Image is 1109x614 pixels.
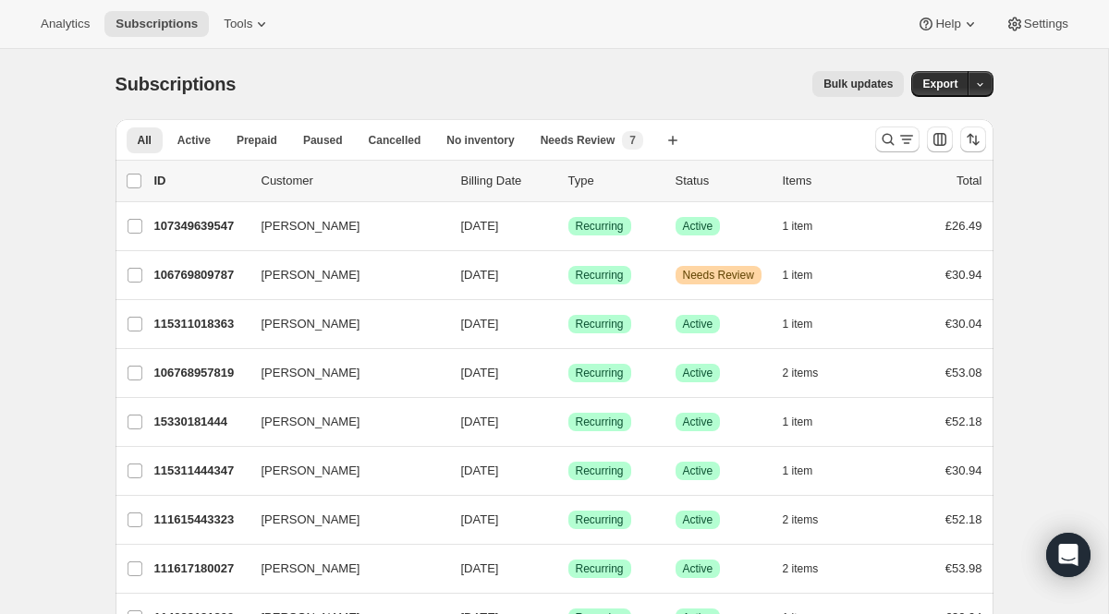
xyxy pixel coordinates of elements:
p: 107349639547 [154,217,247,235]
span: Bulk updates [823,77,893,91]
span: Recurring [576,268,624,283]
button: 2 items [783,360,839,386]
span: [DATE] [461,268,499,282]
button: Sort the results [960,126,986,152]
span: 1 item [783,415,813,429]
span: Recurring [576,366,624,380]
button: [PERSON_NAME] [250,554,435,584]
span: [DATE] [461,366,499,379]
button: Create new view [658,127,688,153]
span: €30.04 [945,317,982,331]
span: 1 item [783,268,813,283]
span: 2 items [783,561,819,576]
p: Customer [262,172,446,190]
p: 106768957819 [154,364,247,382]
span: Paused [303,133,343,148]
button: Subscriptions [104,11,209,37]
span: Active [177,133,211,148]
span: [PERSON_NAME] [262,560,360,578]
button: [PERSON_NAME] [250,505,435,535]
span: Recurring [576,415,624,429]
p: 111617180027 [154,560,247,578]
p: ID [154,172,247,190]
span: €52.18 [945,415,982,428]
button: [PERSON_NAME] [250,309,435,339]
span: Recurring [576,317,624,331]
div: 115311018363[PERSON_NAME][DATE]SuccessRecurringSuccessActive1 item€30.04 [154,311,982,337]
span: Active [683,464,713,478]
span: [PERSON_NAME] [262,315,360,333]
button: [PERSON_NAME] [250,407,435,437]
span: [PERSON_NAME] [262,413,360,431]
span: Needs Review [541,133,615,148]
button: Search and filter results [875,126,920,152]
span: Needs Review [683,268,754,283]
span: Active [683,512,713,527]
span: [PERSON_NAME] [262,511,360,529]
span: [DATE] [461,415,499,428]
span: 1 item [783,317,813,331]
button: Bulk updates [812,71,904,97]
p: Total [957,172,981,190]
span: All [138,133,152,148]
button: Tools [213,11,282,37]
div: 106769809787[PERSON_NAME][DATE]SuccessRecurringWarningNeeds Review1 item€30.94 [154,262,982,288]
div: Items [783,172,875,190]
div: 115311444347[PERSON_NAME][DATE]SuccessRecurringSuccessActive1 item€30.94 [154,458,982,484]
button: Export [911,71,969,97]
p: Billing Date [461,172,554,190]
span: Export [922,77,957,91]
button: [PERSON_NAME] [250,358,435,388]
button: 1 item [783,311,834,337]
button: Customize table column order and visibility [927,126,953,152]
span: [PERSON_NAME] [262,462,360,480]
span: Active [683,317,713,331]
span: Active [683,366,713,380]
span: [DATE] [461,219,499,233]
div: 106768957819[PERSON_NAME][DATE]SuccessRecurringSuccessActive2 items€53.08 [154,360,982,386]
p: 115311444347 [154,462,247,480]
div: 107349639547[PERSON_NAME][DATE]SuccessRecurringSuccessActive1 item£26.49 [154,213,982,239]
span: €30.94 [945,268,982,282]
button: [PERSON_NAME] [250,456,435,486]
span: Analytics [41,17,90,31]
span: Active [683,219,713,234]
span: [PERSON_NAME] [262,364,360,382]
span: Tools [224,17,252,31]
span: [DATE] [461,512,499,526]
button: 1 item [783,262,834,288]
span: Cancelled [369,133,421,148]
span: Help [935,17,960,31]
span: €30.94 [945,464,982,477]
div: 15330181444[PERSON_NAME][DATE]SuccessRecurringSuccessActive1 item€52.18 [154,409,982,435]
span: 7 [629,133,636,148]
span: [PERSON_NAME] [262,266,360,284]
button: 2 items [783,507,839,533]
span: £26.49 [945,219,982,233]
span: Subscriptions [116,74,237,94]
span: [DATE] [461,561,499,575]
button: 1 item [783,213,834,239]
button: 1 item [783,409,834,435]
span: [DATE] [461,317,499,331]
button: Analytics [30,11,101,37]
button: Help [906,11,990,37]
div: Open Intercom Messenger [1046,533,1091,577]
div: IDCustomerBilling DateTypeStatusItemsTotal [154,172,982,190]
span: €53.08 [945,366,982,379]
span: 1 item [783,464,813,478]
button: [PERSON_NAME] [250,211,435,241]
p: 111615443323 [154,511,247,529]
button: [PERSON_NAME] [250,260,435,290]
span: Recurring [576,219,624,234]
p: 15330181444 [154,413,247,431]
span: [DATE] [461,464,499,477]
span: Recurring [576,512,624,527]
p: 115311018363 [154,315,247,333]
button: 1 item [783,458,834,484]
div: 111615443323[PERSON_NAME][DATE]SuccessRecurringSuccessActive2 items€52.18 [154,507,982,533]
span: Active [683,561,713,576]
span: Subscriptions [116,17,198,31]
span: 2 items [783,366,819,380]
span: Prepaid [237,133,277,148]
